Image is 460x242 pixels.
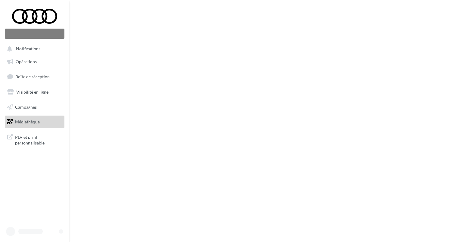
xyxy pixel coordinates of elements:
[16,46,40,51] span: Notifications
[16,89,48,95] span: Visibilité en ligne
[15,104,37,109] span: Campagnes
[4,131,66,148] a: PLV et print personnalisable
[15,119,40,124] span: Médiathèque
[4,86,66,98] a: Visibilité en ligne
[5,29,64,39] div: Nouvelle campagne
[15,133,62,146] span: PLV et print personnalisable
[16,59,37,64] span: Opérations
[4,101,66,113] a: Campagnes
[4,55,66,68] a: Opérations
[4,116,66,128] a: Médiathèque
[15,74,50,79] span: Boîte de réception
[4,70,66,83] a: Boîte de réception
